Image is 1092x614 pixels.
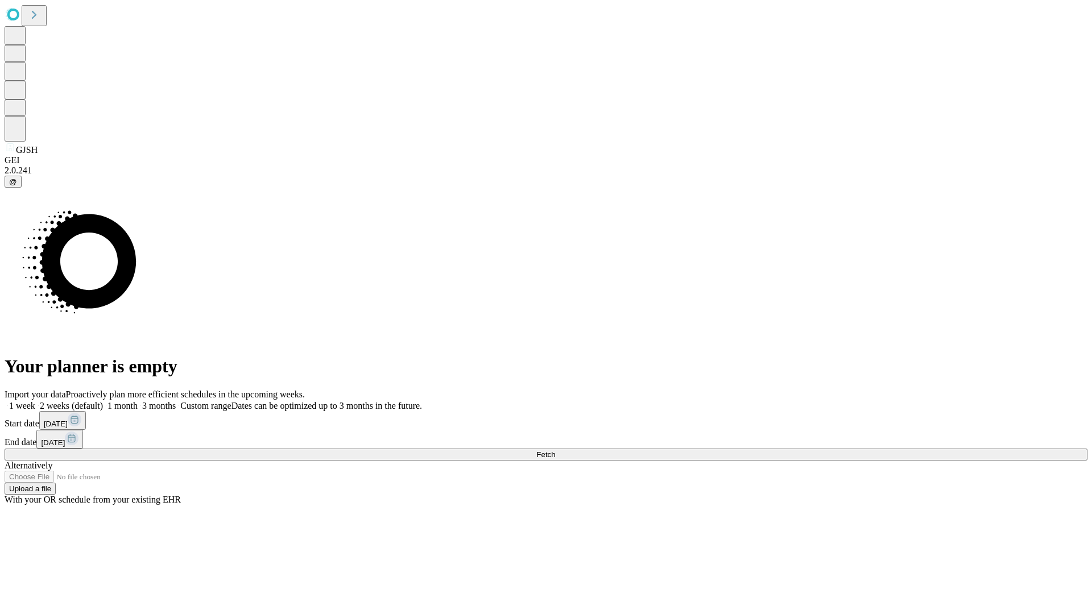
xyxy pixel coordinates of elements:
div: End date [5,430,1087,449]
button: Upload a file [5,483,56,495]
span: 1 week [9,401,35,410]
span: 1 month [107,401,138,410]
span: Import your data [5,389,66,399]
span: 3 months [142,401,176,410]
div: GEI [5,155,1087,165]
div: Start date [5,411,1087,430]
span: Proactively plan more efficient schedules in the upcoming weeks. [66,389,305,399]
button: @ [5,176,22,188]
span: Alternatively [5,460,52,470]
button: Fetch [5,449,1087,460]
span: @ [9,177,17,186]
span: 2 weeks (default) [40,401,103,410]
button: [DATE] [39,411,86,430]
span: Custom range [180,401,231,410]
div: 2.0.241 [5,165,1087,176]
span: Dates can be optimized up to 3 months in the future. [231,401,422,410]
span: [DATE] [44,420,68,428]
span: [DATE] [41,438,65,447]
h1: Your planner is empty [5,356,1087,377]
span: With your OR schedule from your existing EHR [5,495,181,504]
span: Fetch [536,450,555,459]
span: GJSH [16,145,38,155]
button: [DATE] [36,430,83,449]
